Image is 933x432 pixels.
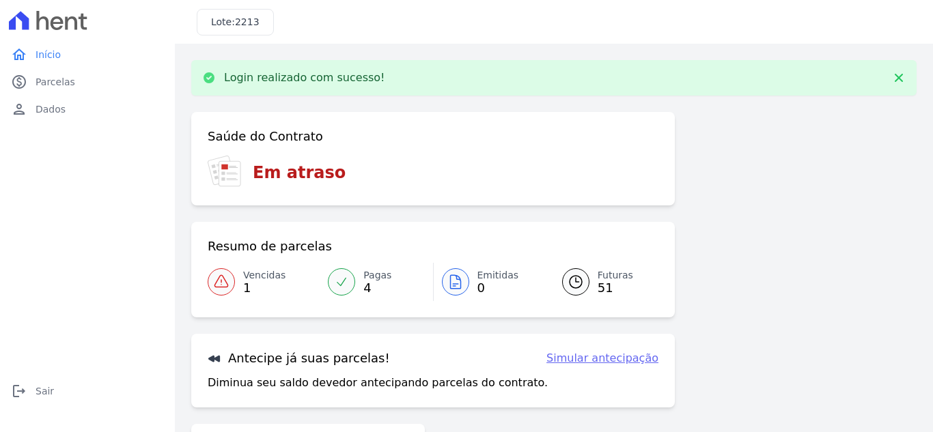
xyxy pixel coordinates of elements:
span: Vencidas [243,268,286,283]
i: person [11,101,27,117]
a: Emitidas 0 [434,263,546,301]
i: home [11,46,27,63]
i: logout [11,383,27,399]
p: Login realizado com sucesso! [224,71,385,85]
h3: Lote: [211,15,260,29]
a: Vencidas 1 [208,263,320,301]
span: Dados [36,102,66,116]
span: Parcelas [36,75,75,89]
a: personDados [5,96,169,123]
i: paid [11,74,27,90]
h3: Resumo de parcelas [208,238,332,255]
a: Pagas 4 [320,263,432,301]
span: Início [36,48,61,61]
h3: Em atraso [253,160,346,185]
a: logoutSair [5,377,169,405]
span: Futuras [598,268,633,283]
span: 2213 [235,16,260,27]
a: Simular antecipação [546,350,658,366]
span: 0 [477,283,519,293]
span: 4 [363,283,391,293]
span: Sair [36,384,54,398]
span: 1 [243,283,286,293]
span: 51 [598,283,633,293]
a: homeInício [5,41,169,68]
p: Diminua seu saldo devedor antecipando parcelas do contrato. [208,375,548,391]
span: Emitidas [477,268,519,283]
h3: Saúde do Contrato [208,128,323,145]
h3: Antecipe já suas parcelas! [208,350,390,366]
a: paidParcelas [5,68,169,96]
span: Pagas [363,268,391,283]
a: Futuras 51 [546,263,658,301]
